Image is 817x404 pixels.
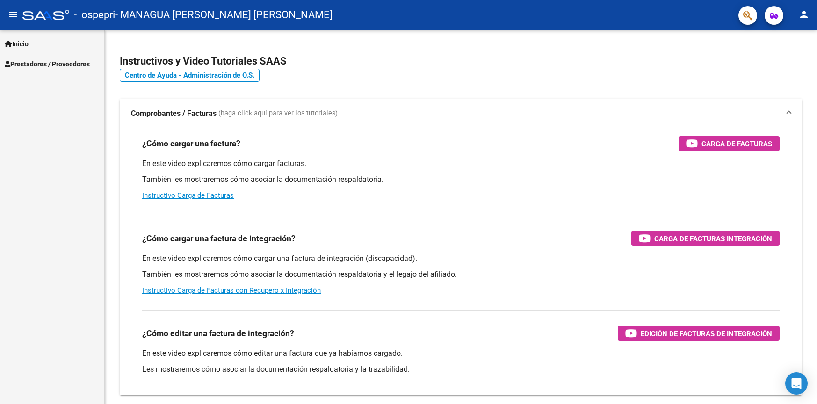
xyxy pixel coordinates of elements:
h3: ¿Cómo editar una factura de integración? [142,327,294,340]
h2: Instructivos y Video Tutoriales SAAS [120,52,802,70]
p: En este video explicaremos cómo cargar una factura de integración (discapacidad). [142,253,780,264]
span: - ospepri [74,5,115,25]
a: Centro de Ayuda - Administración de O.S. [120,69,260,82]
span: Carga de Facturas Integración [654,233,772,245]
button: Carga de Facturas [679,136,780,151]
span: - MANAGUA [PERSON_NAME] [PERSON_NAME] [115,5,333,25]
p: También les mostraremos cómo asociar la documentación respaldatoria y el legajo del afiliado. [142,269,780,280]
a: Instructivo Carga de Facturas con Recupero x Integración [142,286,321,295]
span: Carga de Facturas [701,138,772,150]
div: Comprobantes / Facturas (haga click aquí para ver los tutoriales) [120,129,802,395]
span: Inicio [5,39,29,49]
mat-icon: person [798,9,810,20]
span: Edición de Facturas de integración [641,328,772,339]
mat-expansion-panel-header: Comprobantes / Facturas (haga click aquí para ver los tutoriales) [120,99,802,129]
h3: ¿Cómo cargar una factura? [142,137,240,150]
mat-icon: menu [7,9,19,20]
div: Open Intercom Messenger [785,372,808,395]
p: En este video explicaremos cómo cargar facturas. [142,159,780,169]
span: Prestadores / Proveedores [5,59,90,69]
a: Instructivo Carga de Facturas [142,191,234,200]
p: También les mostraremos cómo asociar la documentación respaldatoria. [142,174,780,185]
p: Les mostraremos cómo asociar la documentación respaldatoria y la trazabilidad. [142,364,780,375]
strong: Comprobantes / Facturas [131,108,217,119]
p: En este video explicaremos cómo editar una factura que ya habíamos cargado. [142,348,780,359]
span: (haga click aquí para ver los tutoriales) [218,108,338,119]
button: Carga de Facturas Integración [631,231,780,246]
h3: ¿Cómo cargar una factura de integración? [142,232,296,245]
button: Edición de Facturas de integración [618,326,780,341]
